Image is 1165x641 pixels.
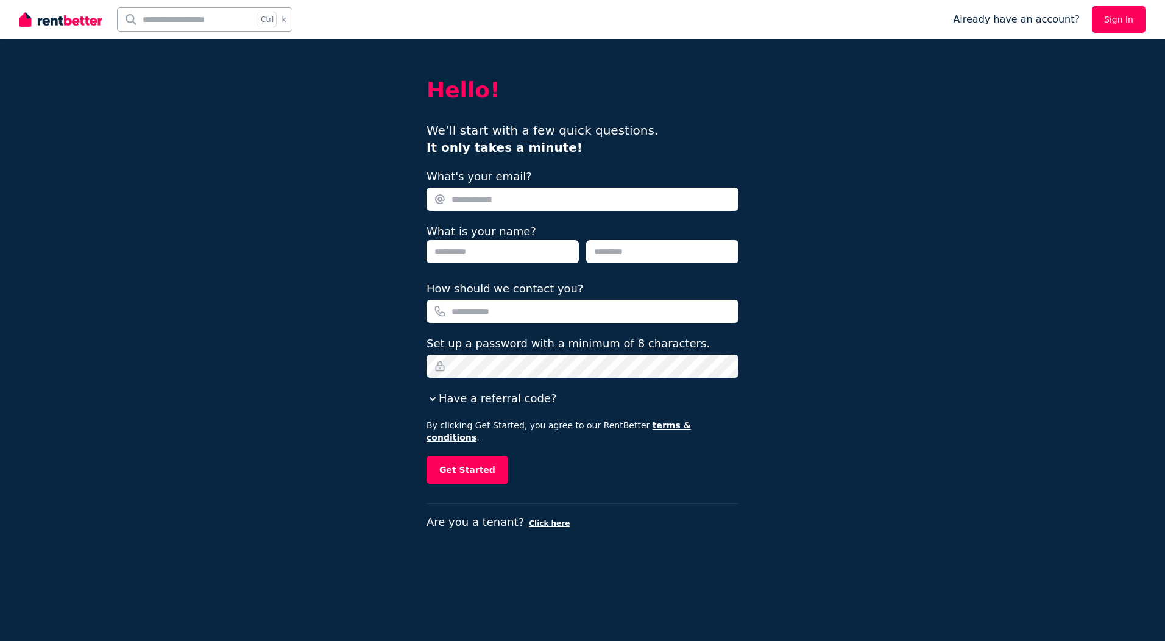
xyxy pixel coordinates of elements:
label: How should we contact you? [427,280,584,297]
label: Set up a password with a minimum of 8 characters. [427,335,710,352]
p: Are you a tenant? [427,514,738,531]
span: We’ll start with a few quick questions. [427,123,658,155]
label: What is your name? [427,225,536,238]
button: Have a referral code? [427,390,556,407]
span: k [282,15,286,24]
button: Click here [529,519,570,528]
p: By clicking Get Started, you agree to our RentBetter . [427,419,738,444]
button: Get Started [427,456,508,484]
h2: Hello! [427,78,738,102]
span: Ctrl [258,12,277,27]
label: What's your email? [427,168,532,185]
a: Sign In [1092,6,1146,33]
img: RentBetter [19,10,102,29]
b: It only takes a minute! [427,140,582,155]
span: Already have an account? [953,12,1080,27]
